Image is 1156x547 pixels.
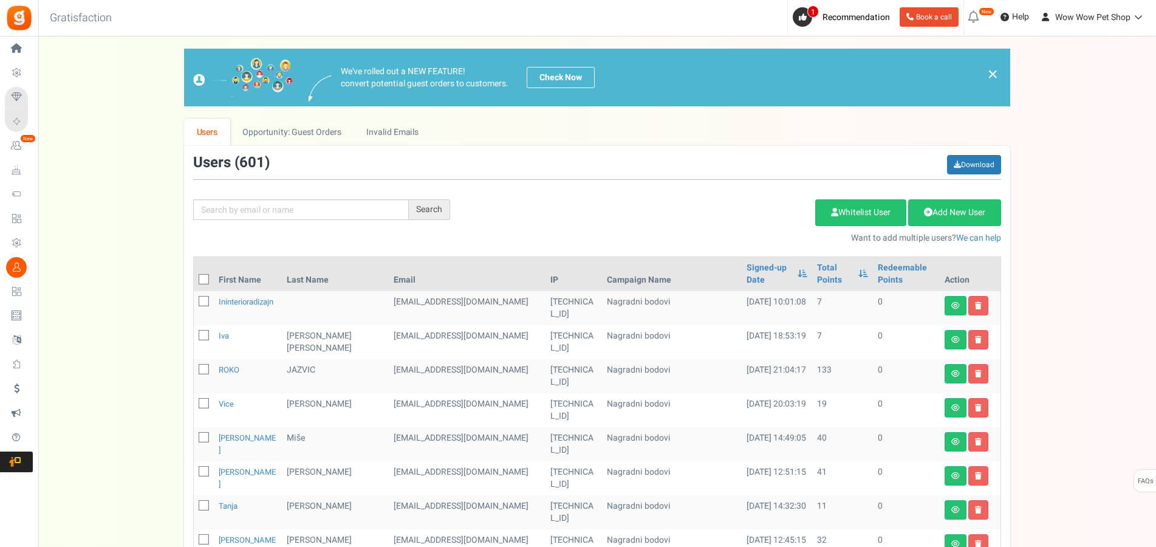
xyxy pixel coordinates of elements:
a: [PERSON_NAME] [219,466,276,490]
td: [PERSON_NAME] [282,393,389,427]
a: Total Points [817,262,852,286]
td: Nagradni bodovi [602,359,742,393]
a: Opportunity: Guest Orders [230,119,354,146]
a: We can help [956,232,1001,244]
img: images [309,75,332,101]
a: Tanja [219,500,238,512]
span: Help [1009,11,1029,23]
td: Nagradni bodovi [602,427,742,461]
a: Vice [219,398,234,410]
a: Iva [219,330,229,342]
td: [EMAIL_ADDRESS][DOMAIN_NAME] [389,495,546,529]
td: [PERSON_NAME] [PERSON_NAME] [282,325,389,359]
th: Campaign Name [602,257,742,291]
td: [DATE] 21:04:17 [742,359,812,393]
td: [EMAIL_ADDRESS][DOMAIN_NAME] [389,461,546,495]
td: [DATE] 10:01:08 [742,291,812,325]
td: [TECHNICAL_ID] [546,325,602,359]
td: [PERSON_NAME] [282,495,389,529]
a: Book a call [900,7,959,27]
td: 41 [812,461,873,495]
td: [DATE] 18:53:19 [742,325,812,359]
td: 0 [873,325,940,359]
td: [DATE] 14:32:30 [742,495,812,529]
i: Delete user [975,336,982,343]
i: Delete user [975,438,982,446]
a: Add New User [908,199,1001,226]
p: We've rolled out a NEW FEATURE! convert potential guest orders to customers. [341,66,508,90]
i: Delete user [975,404,982,411]
td: 0 [873,495,940,529]
input: Search by email or name [193,199,409,220]
td: Nagradni bodovi [602,325,742,359]
div: Search [409,199,450,220]
td: Nagradni bodovi [602,495,742,529]
i: View details [951,370,960,377]
p: Want to add multiple users? [468,232,1001,244]
td: 0 [873,359,940,393]
td: [EMAIL_ADDRESS][DOMAIN_NAME] [389,291,546,325]
td: 40 [812,427,873,461]
td: [TECHNICAL_ID] [546,291,602,325]
i: Delete user [975,302,982,309]
th: Last Name [282,257,389,291]
i: Delete user [975,472,982,480]
i: View details [951,336,960,343]
a: Whitelist User [815,199,906,226]
a: 1 Recommendation [793,7,895,27]
td: 0 [873,461,940,495]
i: View details [951,302,960,309]
td: [DATE] 14:49:05 [742,427,812,461]
td: 133 [812,359,873,393]
td: 7 [812,325,873,359]
td: customer [389,359,546,393]
a: Signed-up Date [747,262,792,286]
em: New [20,134,36,143]
th: First Name [214,257,282,291]
span: Recommendation [823,11,890,24]
td: [TECHNICAL_ID] [546,427,602,461]
td: [TECHNICAL_ID] [546,495,602,529]
a: ininterioradizajn [219,296,273,308]
a: Download [947,155,1001,174]
td: 19 [812,393,873,427]
td: [TECHNICAL_ID] [546,461,602,495]
td: customer [389,325,546,359]
td: [PERSON_NAME] [282,461,389,495]
td: Nagradni bodovi [602,461,742,495]
h3: Gratisfaction [36,6,125,30]
i: View details [951,438,960,446]
th: Action [940,257,1000,291]
td: JAZVIC [282,359,389,393]
td: [TECHNICAL_ID] [546,393,602,427]
td: Nagradni bodovi [602,291,742,325]
a: [PERSON_NAME] [219,432,276,456]
td: [EMAIL_ADDRESS][DOMAIN_NAME] [389,393,546,427]
td: 11 [812,495,873,529]
td: 0 [873,393,940,427]
a: Users [184,119,230,146]
img: Gratisfaction [5,4,33,32]
a: Redeemable Points [878,262,935,286]
a: Help [996,7,1034,27]
span: 1 [807,5,819,18]
td: Nagradni bodovi [602,393,742,427]
img: images [193,58,293,97]
th: Email [389,257,546,291]
i: View details [951,472,960,480]
span: 601 [239,152,265,173]
td: [TECHNICAL_ID] [546,359,602,393]
a: New [5,136,33,156]
td: 0 [873,291,940,325]
a: Invalid Emails [354,119,431,146]
i: View details [951,404,960,411]
td: 7 [812,291,873,325]
td: [DATE] 20:03:19 [742,393,812,427]
td: 0 [873,427,940,461]
span: Wow Wow Pet Shop [1055,11,1130,24]
i: Delete user [975,370,982,377]
i: View details [951,506,960,514]
th: IP [546,257,602,291]
a: × [987,67,998,81]
a: Check Now [527,67,595,88]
